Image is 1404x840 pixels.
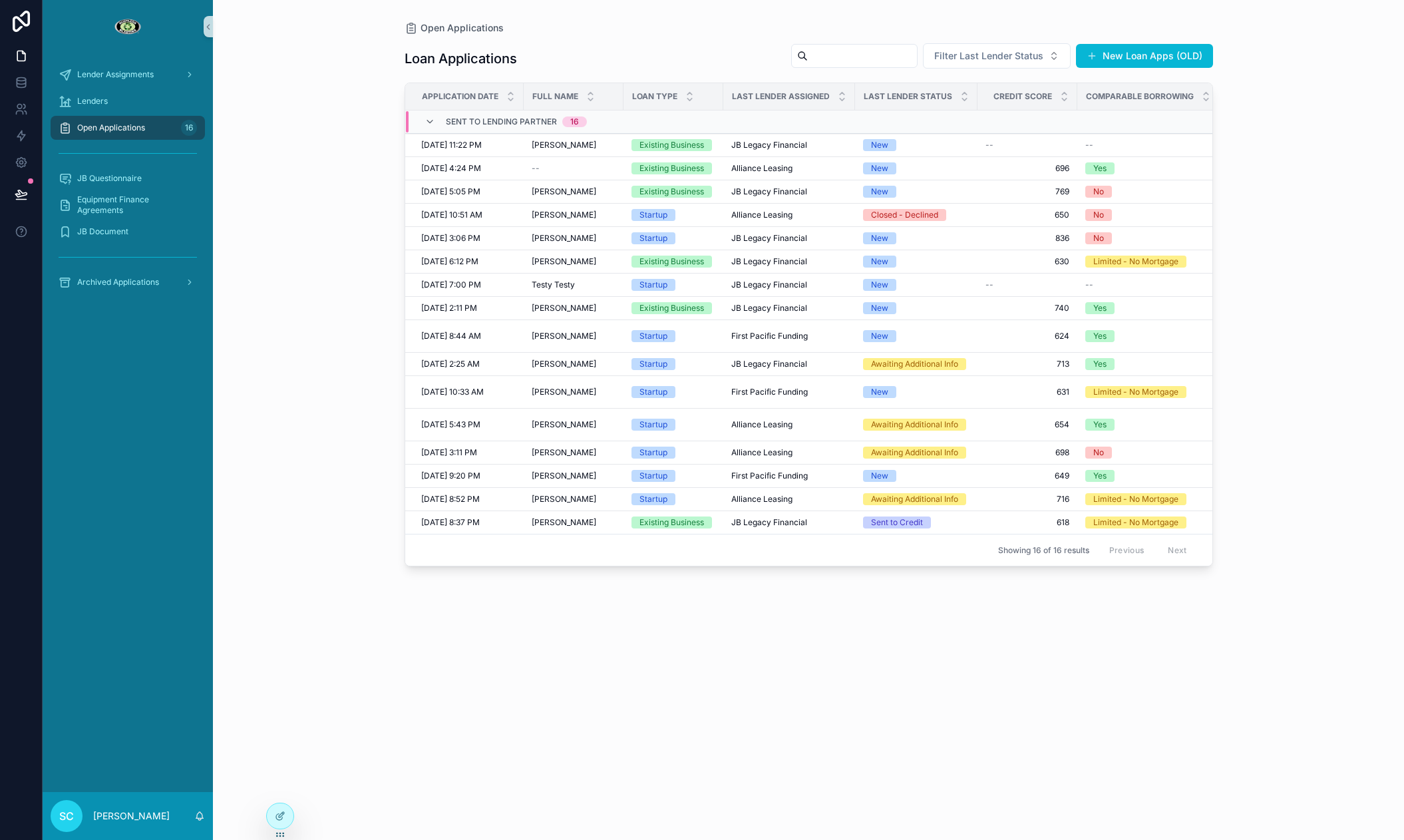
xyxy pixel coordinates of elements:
a: [DATE] 5:05 PM [421,186,516,197]
a: -- [985,140,1069,150]
div: Existing Business [639,139,704,151]
button: Select Button [923,43,1071,69]
span: [DATE] 6:12 PM [421,256,478,267]
span: 654 [985,419,1069,430]
span: Equipment Finance Agreements [77,194,192,216]
div: Existing Business [639,162,704,174]
a: First Pacific Funding [731,331,847,341]
span: Alliance Leasing [731,494,792,505]
a: Testy Testy [532,280,615,290]
div: New [871,162,888,174]
a: Startup [631,209,715,221]
a: Existing Business [631,139,715,151]
div: No [1093,232,1104,244]
a: [DATE] 6:12 PM [421,256,516,267]
a: [DATE] 3:11 PM [421,447,516,458]
a: [PERSON_NAME] [532,387,615,397]
span: 631 [985,387,1069,397]
span: JB Legacy Financial [731,517,807,528]
span: [PERSON_NAME] [532,359,596,369]
div: Startup [639,493,667,505]
a: JB Questionnaire [51,166,205,190]
span: [PERSON_NAME] [532,233,596,244]
span: [PERSON_NAME] [532,517,596,528]
span: [DATE] 3:11 PM [421,447,477,458]
a: 618 [985,517,1069,528]
span: Loan Type [632,91,677,102]
a: New [863,256,969,268]
div: No [1093,186,1104,198]
span: JB Legacy Financial [731,303,807,314]
span: JB Questionnaire [77,173,142,184]
span: -- [1085,280,1093,290]
h1: Loan Applications [405,49,517,68]
div: Limited - No Mortgage [1093,386,1178,398]
p: [PERSON_NAME] [93,809,170,823]
div: Limited - No Mortgage [1093,517,1178,528]
a: New [863,162,969,174]
a: [PERSON_NAME] [532,140,615,150]
span: Full Name [532,91,578,102]
a: [DATE] 8:52 PM [421,494,516,505]
div: New [871,139,888,151]
div: No [1093,209,1104,221]
div: Existing Business [639,517,704,528]
a: No [1085,447,1211,459]
a: 624 [985,331,1069,341]
a: Startup [631,358,715,370]
span: First Pacific Funding [731,331,808,341]
a: Startup [631,493,715,505]
div: New [871,256,888,268]
div: Yes [1093,302,1107,314]
span: JB Legacy Financial [731,140,807,150]
a: New [863,330,969,342]
a: -- [985,280,1069,290]
div: Startup [639,330,667,342]
span: Showing 16 of 16 results [998,545,1089,556]
a: [PERSON_NAME] [532,419,615,430]
span: JB Legacy Financial [731,256,807,267]
div: New [871,302,888,314]
div: Startup [639,232,667,244]
a: JB Legacy Financial [731,517,847,528]
a: Alliance Leasing [731,419,847,430]
a: Yes [1085,302,1211,314]
a: Limited - No Mortgage [1085,493,1211,505]
span: [DATE] 4:24 PM [421,163,481,174]
span: JB Legacy Financial [731,186,807,197]
span: Credit Score [993,91,1052,102]
a: JB Legacy Financial [731,359,847,369]
span: [PERSON_NAME] [532,471,596,481]
span: [PERSON_NAME] [532,210,596,220]
a: Existing Business [631,302,715,314]
a: New [863,139,969,151]
span: [DATE] 5:05 PM [421,186,480,197]
a: Existing Business [631,186,715,198]
div: Awaiting Additional Info [871,419,958,431]
span: [DATE] 8:52 PM [421,494,480,505]
a: [DATE] 4:24 PM [421,163,516,174]
div: New [871,186,888,198]
a: Existing Business [631,162,715,174]
div: New [871,386,888,398]
a: Lender Assignments [51,63,205,87]
span: [DATE] 3:06 PM [421,233,480,244]
span: First Pacific Funding [731,387,808,397]
span: [DATE] 9:20 PM [421,471,480,481]
span: Comparable Borrowing [1086,91,1194,102]
a: [DATE] 10:51 AM [421,210,516,220]
span: [PERSON_NAME] [532,256,596,267]
a: Startup [631,232,715,244]
div: Existing Business [639,256,704,268]
div: scrollable content [43,53,213,312]
span: Alliance Leasing [731,447,792,458]
div: Startup [639,279,667,291]
a: [PERSON_NAME] [532,359,615,369]
span: Filter Last Lender Status [934,49,1043,63]
span: [PERSON_NAME] [532,419,596,430]
div: Startup [639,419,667,431]
span: Last Lender Status [864,91,952,102]
a: First Pacific Funding [731,471,847,481]
a: Lenders [51,89,205,113]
